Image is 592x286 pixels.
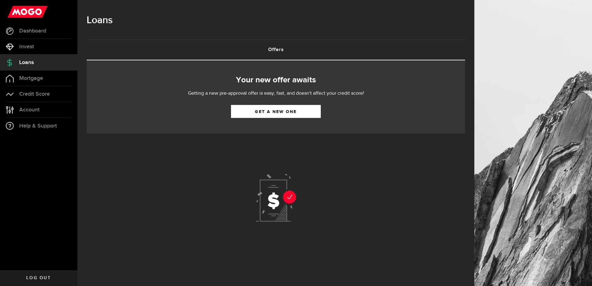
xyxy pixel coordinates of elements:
[19,91,50,97] span: Credit Score
[87,12,465,28] h1: Loans
[19,44,34,50] span: Invest
[26,276,51,280] span: Log out
[19,60,34,65] span: Loans
[19,28,46,34] span: Dashboard
[87,40,465,60] a: Offers
[19,107,40,113] span: Account
[19,76,43,81] span: Mortgage
[19,123,57,129] span: Help & Support
[169,90,383,97] p: Getting a new pre-approval offer is easy, fast, and doesn't affect your credit score!
[566,260,592,286] iframe: LiveChat chat widget
[87,39,465,60] ul: Tabs Navigation
[231,105,321,118] a: Get a new one
[96,74,456,87] h2: Your new offer awaits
